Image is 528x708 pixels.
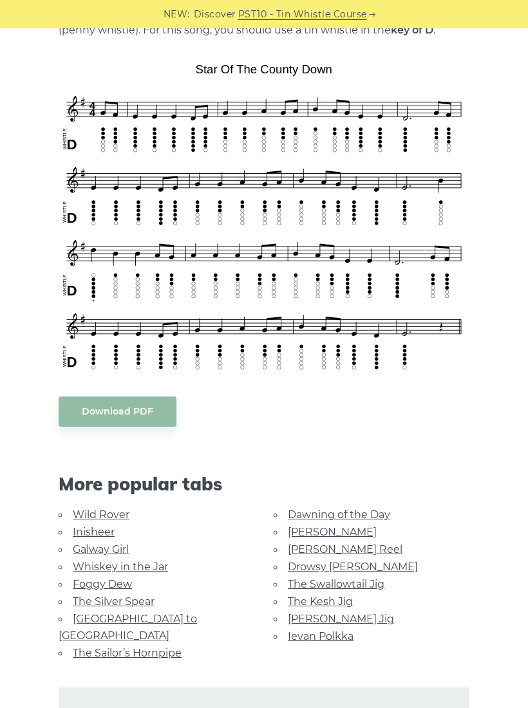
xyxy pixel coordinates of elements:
[164,7,190,22] span: NEW:
[73,561,168,573] a: Whiskey in the Jar
[391,24,433,36] strong: key of D
[73,578,132,590] a: Foggy Dew
[288,543,402,555] a: [PERSON_NAME] Reel
[288,630,354,642] a: Ievan Polkka
[288,613,394,625] a: [PERSON_NAME] Jig
[59,396,176,427] a: Download PDF
[288,595,353,608] a: The Kesh Jig
[238,7,367,22] a: PST10 - Tin Whistle Course
[73,508,129,521] a: Wild Rover
[59,613,197,642] a: [GEOGRAPHIC_DATA] to [GEOGRAPHIC_DATA]
[73,595,155,608] a: The Silver Spear
[73,543,129,555] a: Galway Girl
[73,647,182,659] a: The Sailor’s Hornpipe
[288,561,418,573] a: Drowsy [PERSON_NAME]
[59,473,469,495] span: More popular tabs
[73,526,115,538] a: Inisheer
[288,578,384,590] a: The Swallowtail Jig
[194,7,236,22] span: Discover
[288,526,377,538] a: [PERSON_NAME]
[288,508,390,521] a: Dawning of the Day
[59,58,469,377] img: Star of the County Down Tin Whistle Tab & Sheet Music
